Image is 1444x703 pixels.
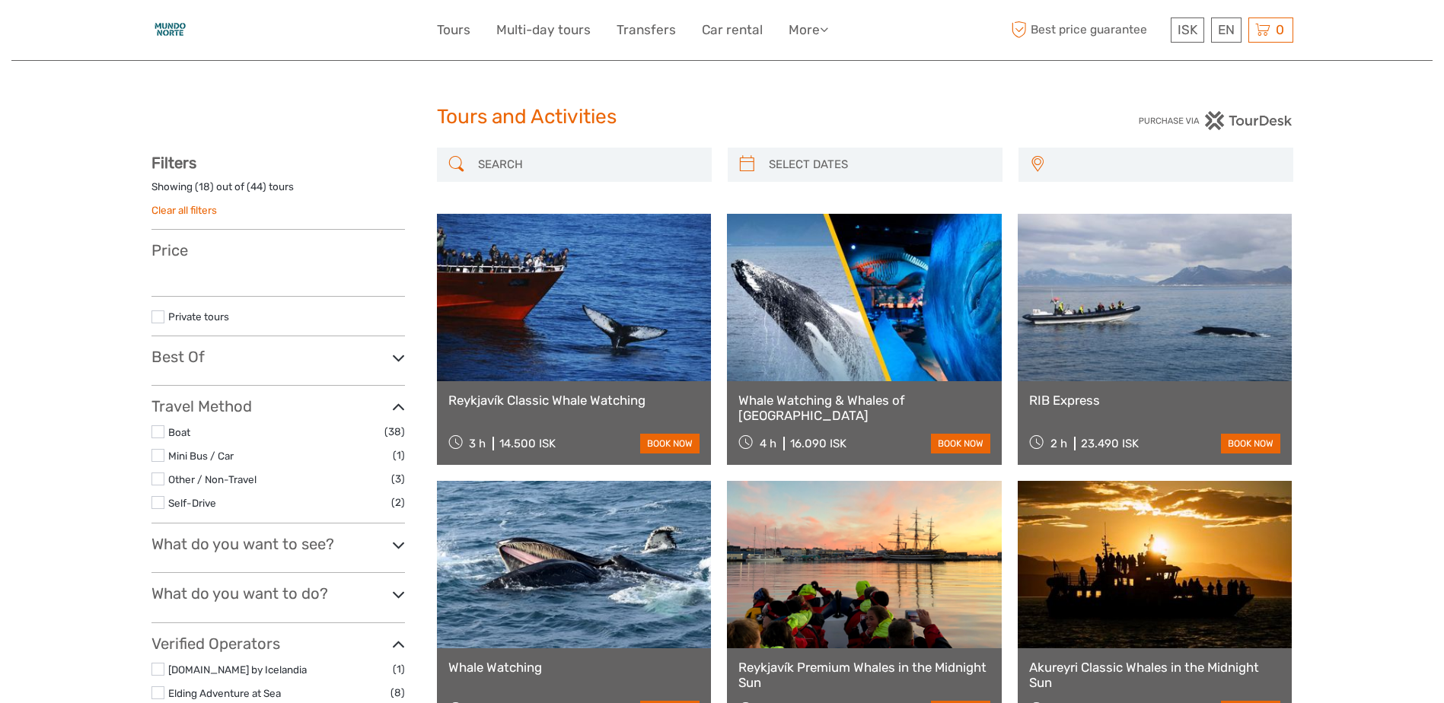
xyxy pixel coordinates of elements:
a: Self-Drive [168,497,216,509]
span: (38) [384,423,405,441]
a: Private tours [168,310,229,323]
a: Multi-day tours [496,19,591,41]
label: 18 [199,180,210,194]
span: ISK [1178,22,1197,37]
a: Car rental [702,19,763,41]
h3: What do you want to do? [151,584,405,603]
h3: What do you want to see? [151,535,405,553]
span: (8) [390,684,405,701]
span: Best price guarantee [1008,17,1167,43]
a: Reykjavík Classic Whale Watching [448,393,700,408]
a: RIB Express [1029,393,1281,408]
h3: Price [151,241,405,259]
a: Akureyri Classic Whales in the Midnight Sun [1029,660,1281,691]
span: (1) [393,447,405,464]
a: book now [1221,434,1280,453]
span: 4 h [760,437,776,450]
div: EN [1211,17,1242,43]
a: Transfers [617,19,676,41]
a: Other / Non-Travel [168,473,257,485]
a: Elding Adventure at Sea [168,687,281,699]
a: book now [640,434,700,453]
a: Whale Watching [448,660,700,675]
a: [DOMAIN_NAME] by Icelandia [168,663,307,676]
span: 3 h [469,437,486,450]
div: 16.090 ISK [790,437,846,450]
h1: Tours and Activities [437,105,1008,129]
input: SEARCH [472,151,704,178]
h3: Best Of [151,348,405,366]
div: Showing ( ) out of ( ) tours [151,180,405,203]
div: 23.490 ISK [1081,437,1139,450]
span: (3) [391,470,405,488]
h3: Travel Method [151,397,405,415]
img: PurchaseViaTourDesk.png [1138,111,1293,130]
a: book now [931,434,990,453]
a: Mini Bus / Car [168,450,234,462]
strong: Filters [151,154,196,172]
div: 14.500 ISK [499,437,556,450]
a: Tours [437,19,470,41]
a: More [789,19,828,41]
a: Whale Watching & Whales of [GEOGRAPHIC_DATA] [738,393,990,424]
h3: Verified Operators [151,635,405,653]
img: 2256-32daada7-f3b2-4e9b-853a-ba67a26b8b24_logo_small.jpg [151,11,189,49]
input: SELECT DATES [763,151,995,178]
a: Clear all filters [151,204,217,216]
span: (1) [393,660,405,678]
a: Reykjavík Premium Whales in the Midnight Sun [738,660,990,691]
label: 44 [250,180,263,194]
span: (2) [391,494,405,511]
span: 0 [1273,22,1286,37]
a: Boat [168,426,190,438]
span: 2 h [1050,437,1067,450]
